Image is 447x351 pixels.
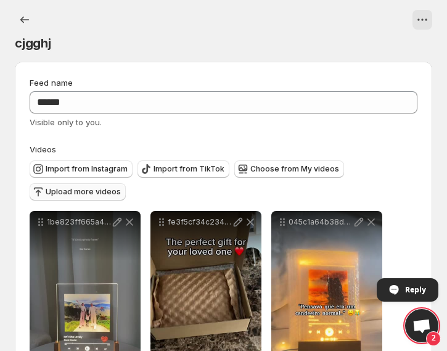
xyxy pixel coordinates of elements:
[46,187,121,197] span: Upload more videos
[289,217,353,227] p: 045c1a64b38d41a8a55a78179b3ebbff
[30,78,73,88] span: Feed name
[405,309,438,342] div: Open chat
[168,217,232,227] p: fe3f5cf34c23470c9fd222479413d9eb
[412,10,432,30] button: View actions for cjgghj
[137,160,229,178] button: Import from TikTok
[15,10,35,30] button: Settings
[47,217,111,227] p: 1be823ff665a4af48601142d76fb5923
[30,183,126,200] button: Upload more videos
[405,279,426,300] span: Reply
[426,331,441,346] span: 2
[30,117,102,127] span: Visible only to you.
[154,164,224,174] span: Import from TikTok
[46,164,128,174] span: Import from Instagram
[30,144,56,154] span: Videos
[234,160,344,178] button: Choose from My videos
[250,164,339,174] span: Choose from My videos
[15,36,51,51] span: cjgghj
[30,160,133,178] button: Import from Instagram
